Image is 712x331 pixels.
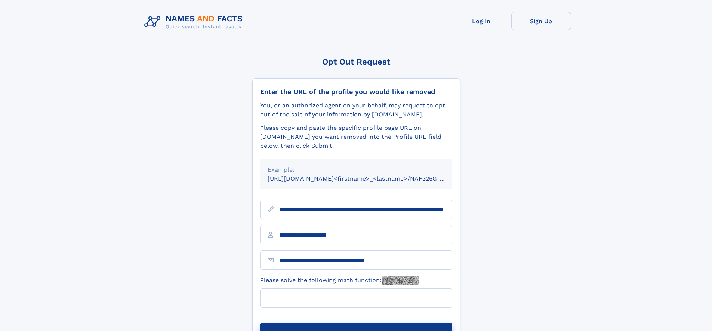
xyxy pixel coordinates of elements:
div: Example: [268,165,445,174]
div: Opt Out Request [252,57,460,66]
small: [URL][DOMAIN_NAME]<firstname>_<lastname>/NAF325G-xxxxxxxx [268,175,466,182]
div: You, or an authorized agent on your behalf, may request to opt-out of the sale of your informatio... [260,101,452,119]
img: Logo Names and Facts [141,12,249,32]
div: Enter the URL of the profile you would like removed [260,88,452,96]
a: Sign Up [511,12,571,30]
a: Log In [451,12,511,30]
div: Please copy and paste the specific profile page URL on [DOMAIN_NAME] you want removed into the Pr... [260,124,452,150]
label: Please solve the following math function: [260,276,419,285]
